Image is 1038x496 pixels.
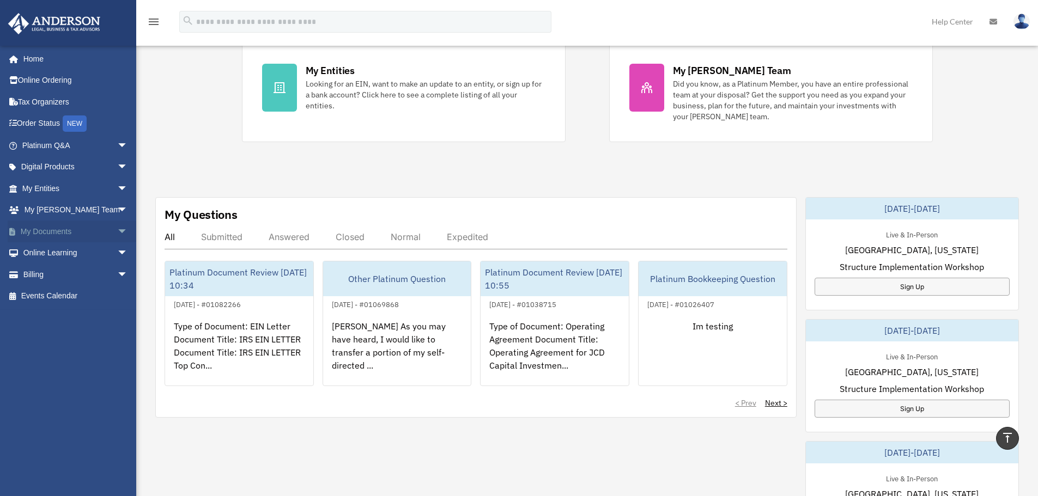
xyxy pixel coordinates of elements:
a: Platinum Document Review [DATE] 10:34[DATE] - #01082266Type of Document: EIN Letter Document Titl... [165,261,314,386]
a: menu [147,19,160,28]
div: NEW [63,115,87,132]
a: Next > [765,397,787,408]
a: Platinum Bookkeeping Question[DATE] - #01026407Im testing [638,261,787,386]
span: arrow_drop_down [117,177,139,200]
div: Closed [336,231,365,242]
div: [DATE]-[DATE] [806,320,1018,341]
span: arrow_drop_down [117,199,139,222]
div: [DATE] - #01038715 [481,298,565,309]
div: My Entities [306,64,355,77]
div: Answered [269,231,309,242]
div: [DATE] - #01082266 [165,298,250,309]
a: Platinum Q&Aarrow_drop_down [8,134,144,156]
div: [DATE]-[DATE] [806,198,1018,219]
i: menu [147,15,160,28]
div: All [165,231,175,242]
span: Structure Implementation Workshop [840,260,984,273]
div: Platinum Document Review [DATE] 10:55 [481,261,629,296]
a: Order StatusNEW [8,113,144,135]
a: Platinum Document Review [DATE] 10:55[DATE] - #01038715Type of Document: Operating Agreement Docu... [480,261,629,386]
div: Im testing [639,311,787,396]
span: arrow_drop_down [117,242,139,265]
div: [DATE] - #01026407 [639,298,723,309]
div: My Questions [165,206,238,223]
div: Did you know, as a Platinum Member, you have an entire professional team at your disposal? Get th... [673,78,913,122]
span: Structure Implementation Workshop [840,382,984,395]
a: My Entitiesarrow_drop_down [8,177,144,199]
div: Looking for an EIN, want to make an update to an entity, or sign up for a bank account? Click her... [306,78,545,111]
a: vertical_align_top [996,427,1019,450]
i: vertical_align_top [1001,431,1014,444]
a: Sign Up [815,400,1010,418]
a: Digital Productsarrow_drop_down [8,156,144,178]
span: [GEOGRAPHIC_DATA], [US_STATE] [845,243,979,256]
span: arrow_drop_down [117,264,139,286]
div: Normal [391,231,421,242]
img: User Pic [1013,14,1030,29]
img: Anderson Advisors Platinum Portal [5,13,104,34]
a: Home [8,48,139,70]
a: My Documentsarrow_drop_down [8,221,144,242]
a: Sign Up [815,278,1010,296]
a: Other Platinum Question[DATE] - #01069868[PERSON_NAME] As you may have heard, I would like to tra... [323,261,472,386]
a: Billingarrow_drop_down [8,264,144,285]
div: [DATE] - #01069868 [323,298,408,309]
div: Submitted [201,231,242,242]
span: arrow_drop_down [117,221,139,243]
div: Live & In-Person [877,228,946,240]
i: search [182,15,194,27]
a: My [PERSON_NAME] Team Did you know, as a Platinum Member, you have an entire professional team at... [609,44,933,142]
div: Live & In-Person [877,350,946,362]
a: Online Learningarrow_drop_down [8,242,144,264]
div: Type of Document: Operating Agreement Document Title: Operating Agreement for JCD Capital Investm... [481,311,629,396]
a: Online Ordering [8,70,144,91]
div: Expedited [447,231,488,242]
div: Platinum Bookkeeping Question [639,261,787,296]
span: arrow_drop_down [117,156,139,179]
span: arrow_drop_down [117,134,139,157]
span: [GEOGRAPHIC_DATA], [US_STATE] [845,365,979,378]
div: [PERSON_NAME] As you may have heard, I would like to transfer a portion of my self-directed ... [323,311,471,396]
a: Tax Organizers [8,91,144,113]
div: Live & In-Person [877,472,946,483]
a: Events Calendar [8,285,144,307]
div: [DATE]-[DATE] [806,442,1018,463]
div: My [PERSON_NAME] Team [673,64,791,77]
a: My Entities Looking for an EIN, want to make an update to an entity, or sign up for a bank accoun... [242,44,566,142]
a: My [PERSON_NAME] Teamarrow_drop_down [8,199,144,221]
div: Type of Document: EIN Letter Document Title: IRS EIN LETTER Document Title: IRS EIN LETTER Top Co... [165,311,313,396]
div: Platinum Document Review [DATE] 10:34 [165,261,313,296]
div: Other Platinum Question [323,261,471,296]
